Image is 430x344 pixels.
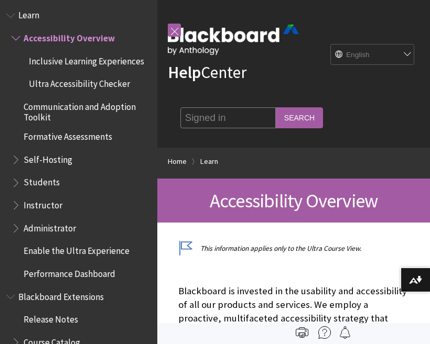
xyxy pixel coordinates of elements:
a: HelpCenter [168,62,246,83]
nav: Book outline for Blackboard Learn Help [6,7,151,283]
span: Performance Dashboard [24,265,115,279]
span: Instructor [24,196,62,210]
span: Administrator [24,219,76,234]
a: Learn [200,155,218,168]
img: Follow this page [339,326,351,339]
span: Self-Hosting [24,151,72,165]
span: Formative Assessments [24,128,112,142]
strong: Help [168,62,201,83]
input: Search [276,107,323,128]
span: Accessibility Overview [24,29,115,43]
a: Home [168,155,187,168]
p: This information applies only to the Ultra Course View. [178,243,409,253]
span: Students [24,174,60,188]
span: Communication and Adoption Toolkit [24,98,150,123]
span: Ultra Accessibility Checker [29,75,130,90]
img: Blackboard by Anthology [168,25,299,55]
span: Release Notes [24,311,78,325]
img: Print [296,326,308,339]
span: Blackboard Extensions [18,288,104,302]
span: Enable the Ultra Experience [24,242,130,257]
select: Site Language Selector [331,45,415,65]
span: Accessibility Overview [210,188,378,213]
span: Learn [18,7,39,21]
span: Inclusive Learning Experiences [29,52,144,66]
img: More help [318,326,331,339]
